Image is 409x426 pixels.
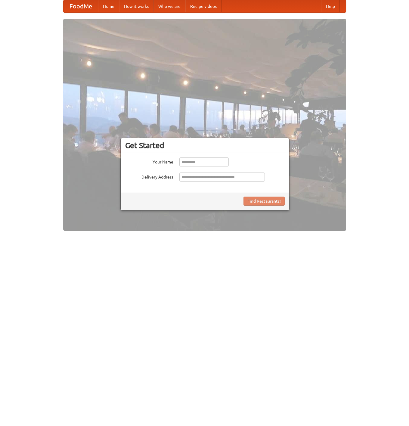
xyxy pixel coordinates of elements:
[243,197,285,206] button: Find Restaurants!
[185,0,222,12] a: Recipe videos
[125,141,285,150] h3: Get Started
[125,157,173,165] label: Your Name
[321,0,340,12] a: Help
[119,0,153,12] a: How it works
[98,0,119,12] a: Home
[153,0,185,12] a: Who we are
[125,173,173,180] label: Delivery Address
[64,0,98,12] a: FoodMe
